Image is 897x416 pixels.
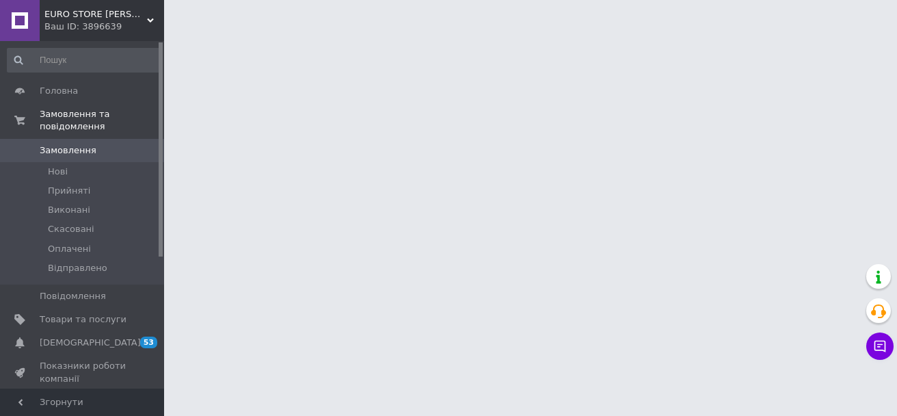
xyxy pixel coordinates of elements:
input: Пошук [7,48,161,73]
span: Прийняті [48,185,90,197]
span: Виконані [48,204,90,216]
span: Оплачені [48,243,91,255]
span: Замовлення [40,144,96,157]
span: Повідомлення [40,290,106,302]
span: 53 [140,337,157,348]
span: Відправлено [48,262,107,274]
span: EURO STORE GILLETTE ORIGINAL [44,8,147,21]
span: [DEMOGRAPHIC_DATA] [40,337,141,349]
span: Головна [40,85,78,97]
button: Чат з покупцем [866,333,894,360]
span: Товари та послуги [40,313,126,326]
span: Показники роботи компанії [40,360,126,385]
div: Ваш ID: 3896639 [44,21,164,33]
span: Нові [48,166,68,178]
span: Замовлення та повідомлення [40,108,164,133]
span: Скасовані [48,223,94,235]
